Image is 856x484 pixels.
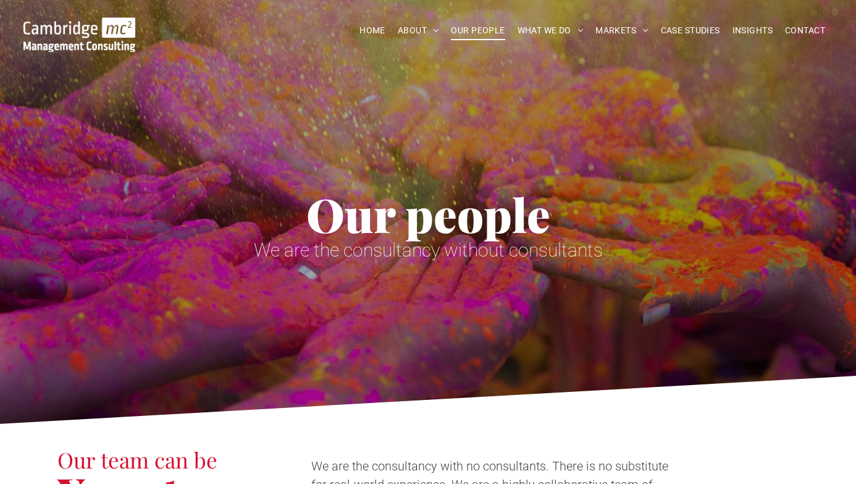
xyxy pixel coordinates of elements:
a: MARKETS [589,21,654,40]
a: CONTACT [779,21,831,40]
a: ABOUT [392,21,445,40]
span: We are the consultancy without consultants [254,239,603,261]
img: Go to Homepage [23,17,135,52]
a: INSIGHTS [726,21,779,40]
span: Our team can be [57,445,217,474]
a: CASE STUDIES [655,21,726,40]
a: WHAT WE DO [511,21,590,40]
span: Our people [306,183,550,245]
a: OUR PEOPLE [445,21,511,40]
a: HOME [353,21,392,40]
